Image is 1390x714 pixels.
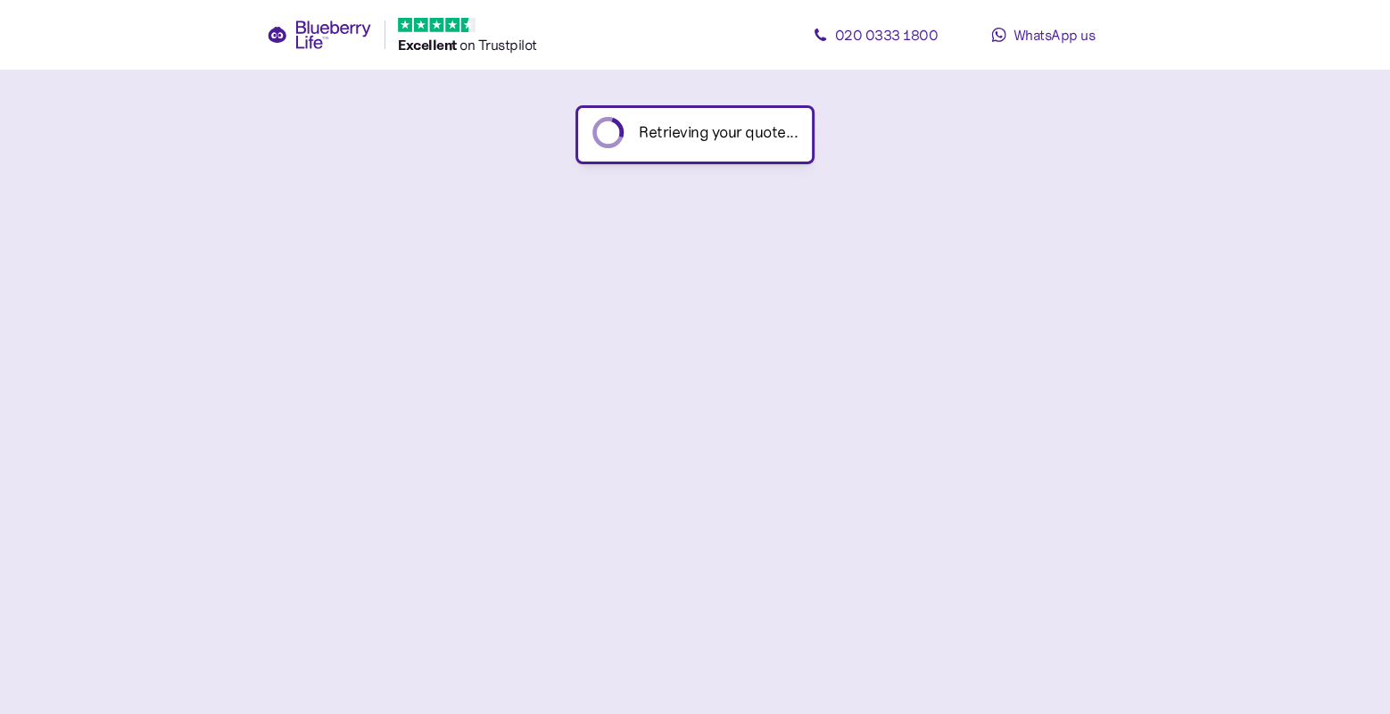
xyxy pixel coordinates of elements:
[835,26,939,44] span: 020 0333 1800
[459,36,537,54] span: on Trustpilot
[963,17,1123,53] a: WhatsApp us
[639,120,798,145] div: Retrieving your quote...
[1014,26,1096,44] span: WhatsApp us
[795,17,956,53] a: 020 0333 1800
[398,36,459,54] span: Excellent ️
